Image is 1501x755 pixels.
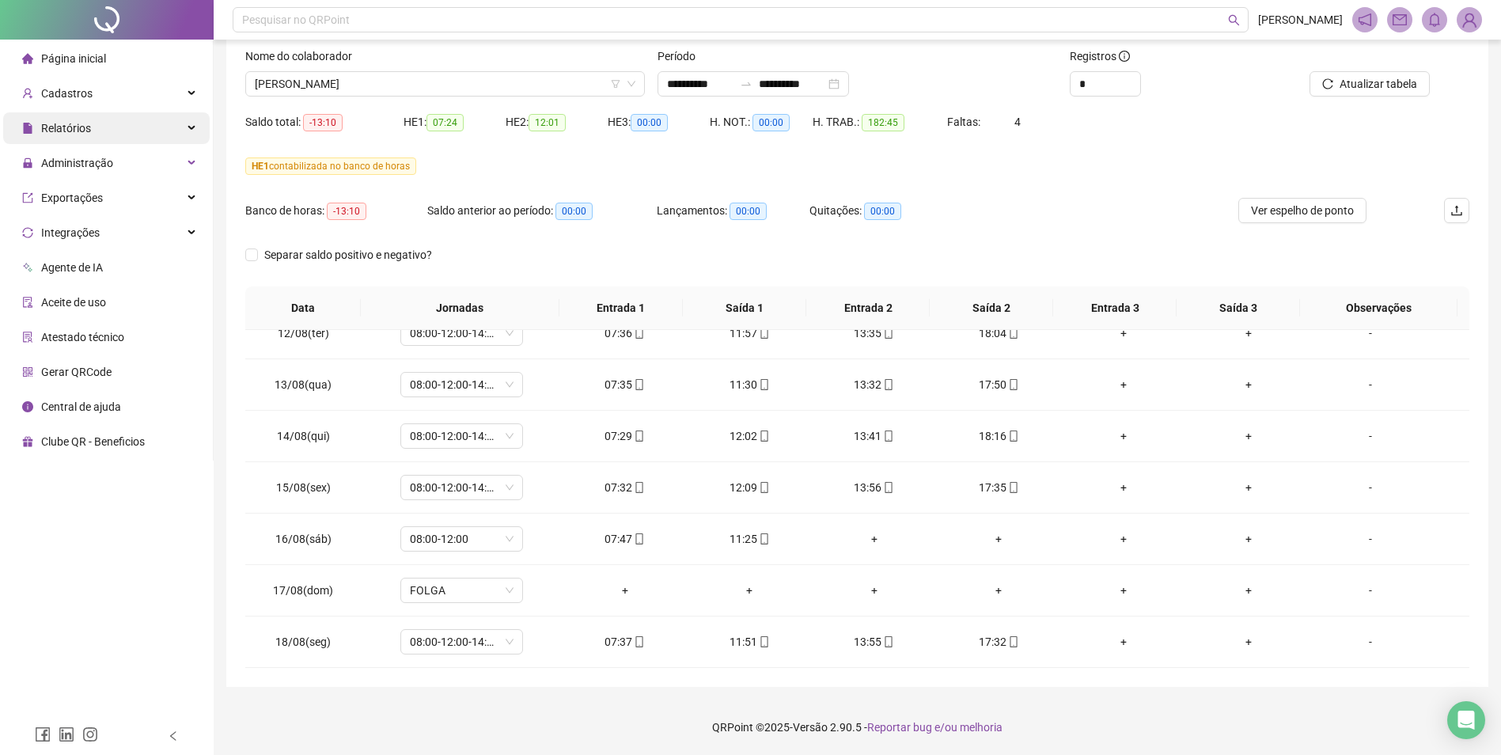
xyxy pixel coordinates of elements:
[245,113,404,131] div: Saldo total:
[1074,479,1173,496] div: +
[575,427,675,445] div: 07:29
[757,379,770,390] span: mobile
[824,479,924,496] div: 13:56
[658,47,706,65] label: Período
[575,582,675,599] div: +
[555,203,593,220] span: 00:00
[1324,427,1417,445] div: -
[404,113,506,131] div: HE 1:
[699,427,799,445] div: 12:02
[41,192,103,204] span: Exportações
[506,113,608,131] div: HE 2:
[575,530,675,548] div: 07:47
[631,114,668,131] span: 00:00
[22,157,33,169] span: lock
[710,113,813,131] div: H. NOT.:
[35,727,51,742] span: facebook
[699,633,799,651] div: 11:51
[22,401,33,412] span: info-circle
[410,527,514,551] span: 08:00-12:00
[947,116,983,128] span: Faltas:
[930,286,1053,330] th: Saída 2
[632,482,645,493] span: mobile
[410,630,514,654] span: 08:00-12:00-14:00-18:00
[757,533,770,544] span: mobile
[949,427,1049,445] div: 18:16
[1238,198,1366,223] button: Ver espelho de ponto
[1322,78,1333,89] span: reload
[1358,13,1372,27] span: notification
[410,373,514,396] span: 08:00-12:00-14:00-18:00
[575,633,675,651] div: 07:37
[1199,324,1298,342] div: +
[632,431,645,442] span: mobile
[1199,376,1298,393] div: +
[632,533,645,544] span: mobile
[1427,13,1442,27] span: bell
[427,202,657,220] div: Saldo anterior ao período:
[611,79,620,89] span: filter
[258,246,438,264] span: Separar saldo positivo e negativo?
[757,431,770,442] span: mobile
[275,635,331,648] span: 18/08(seg)
[22,366,33,377] span: qrcode
[22,227,33,238] span: sync
[1324,530,1417,548] div: -
[41,331,124,343] span: Atestado técnico
[327,203,366,220] span: -13:10
[881,431,894,442] span: mobile
[1006,482,1019,493] span: mobile
[1199,427,1298,445] div: +
[740,78,752,90] span: swap-right
[949,324,1049,342] div: 18:04
[303,114,343,131] span: -13:10
[657,202,809,220] div: Lançamentos:
[699,479,799,496] div: 12:09
[949,582,1049,599] div: +
[881,379,894,390] span: mobile
[529,114,566,131] span: 12:01
[1324,376,1417,393] div: -
[1447,701,1485,739] div: Open Intercom Messenger
[22,192,33,203] span: export
[245,157,416,175] span: contabilizada no banco de horas
[1340,75,1417,93] span: Atualizar tabela
[752,114,790,131] span: 00:00
[245,202,427,220] div: Banco de horas:
[82,727,98,742] span: instagram
[1074,376,1173,393] div: +
[275,533,332,545] span: 16/08(sáb)
[255,72,635,96] span: RAFAEL DE JESUS MUNIZ
[22,332,33,343] span: solution
[22,436,33,447] span: gift
[22,53,33,64] span: home
[1450,204,1463,217] span: upload
[1393,13,1407,27] span: mail
[59,727,74,742] span: linkedin
[627,79,636,89] span: down
[824,324,924,342] div: 13:35
[41,261,103,274] span: Agente de IA
[41,87,93,100] span: Cadastros
[793,721,828,734] span: Versão
[575,324,675,342] div: 07:36
[273,584,333,597] span: 17/08(dom)
[1258,11,1343,28] span: [PERSON_NAME]
[1053,286,1177,330] th: Entrada 3
[740,78,752,90] span: to
[410,321,514,345] span: 08:00-12:00-14:00-18:00
[214,700,1501,755] footer: QRPoint © 2025 - 2.90.5 -
[1119,51,1130,62] span: info-circle
[1457,8,1481,32] img: 76165
[1313,299,1444,317] span: Observações
[699,582,799,599] div: +
[730,203,767,220] span: 00:00
[881,482,894,493] span: mobile
[632,328,645,339] span: mobile
[41,366,112,378] span: Gerar QRCode
[1324,582,1417,599] div: -
[824,427,924,445] div: 13:41
[1300,286,1457,330] th: Observações
[824,582,924,599] div: +
[22,123,33,134] span: file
